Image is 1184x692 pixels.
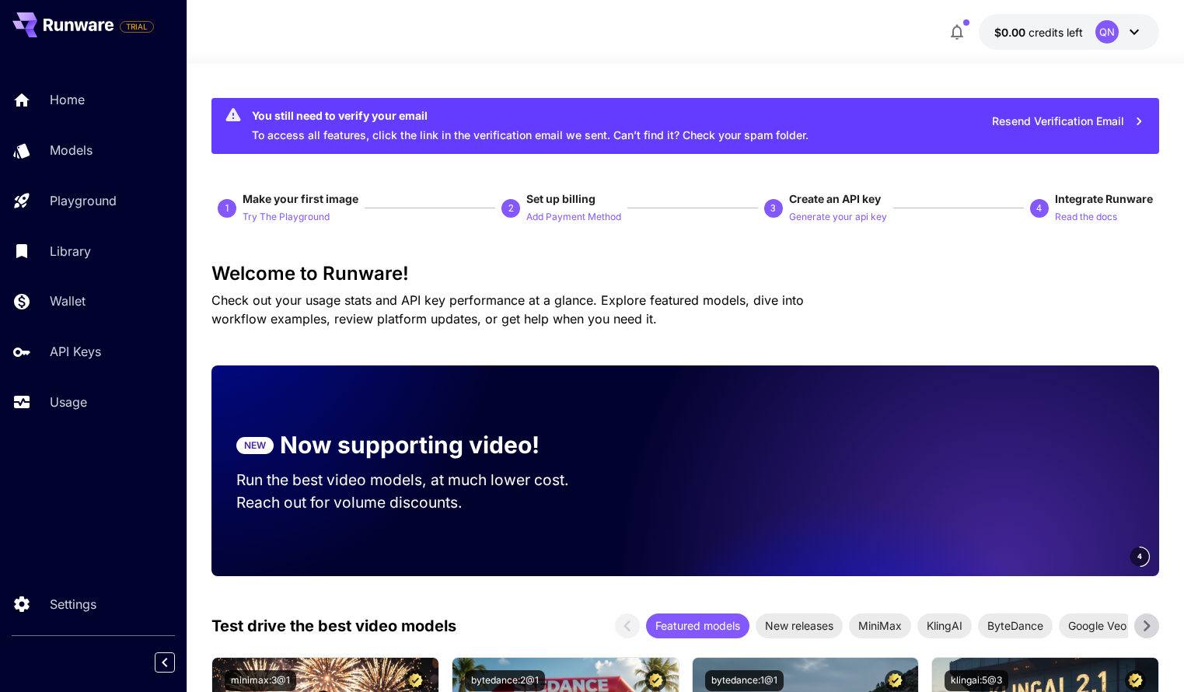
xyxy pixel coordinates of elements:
[465,670,545,691] button: bytedance:2@1
[945,670,1008,691] button: klingai:5@3
[155,652,175,673] button: Collapse sidebar
[50,191,117,210] p: Playground
[885,670,906,691] button: Certified Model – Vetted for best performance and includes a commercial license.
[770,201,776,215] p: 3
[243,207,330,225] button: Try The Playground
[508,201,514,215] p: 2
[917,613,972,638] div: KlingAI
[979,14,1159,50] button: $0.00QN
[252,107,809,124] div: You still need to verify your email
[1029,26,1083,39] span: credits left
[120,21,153,33] span: TRIAL
[50,393,87,411] p: Usage
[1055,207,1117,225] button: Read the docs
[1059,613,1136,638] div: Google Veo
[211,263,1159,285] h3: Welcome to Runware!
[166,648,187,676] div: Collapse sidebar
[849,617,911,634] span: MiniMax
[983,106,1153,138] button: Resend Verification Email
[526,192,595,205] span: Set up billing
[849,613,911,638] div: MiniMax
[50,342,101,361] p: API Keys
[280,428,540,463] p: Now supporting video!
[978,613,1053,638] div: ByteDance
[646,613,749,638] div: Featured models
[211,292,804,327] span: Check out your usage stats and API key performance at a glance. Explore featured models, dive int...
[252,103,809,149] div: To access all features, click the link in the verification email we sent. Can’t find it? Check yo...
[225,201,230,215] p: 1
[994,24,1083,40] div: $0.00
[50,141,93,159] p: Models
[1059,617,1136,634] span: Google Veo
[1055,210,1117,225] p: Read the docs
[526,207,621,225] button: Add Payment Method
[120,17,154,36] span: Add your payment card to enable full platform functionality.
[705,670,784,691] button: bytedance:1@1
[236,491,599,514] p: Reach out for volume discounts.
[1095,20,1119,44] div: QN
[50,292,86,310] p: Wallet
[978,617,1053,634] span: ByteDance
[917,617,972,634] span: KlingAI
[646,617,749,634] span: Featured models
[756,613,843,638] div: New releases
[1125,670,1146,691] button: Certified Model – Vetted for best performance and includes a commercial license.
[756,617,843,634] span: New releases
[405,670,426,691] button: Certified Model – Vetted for best performance and includes a commercial license.
[50,242,91,260] p: Library
[645,670,666,691] button: Certified Model – Vetted for best performance and includes a commercial license.
[994,26,1029,39] span: $0.00
[236,469,599,491] p: Run the best video models, at much lower cost.
[243,192,358,205] span: Make your first image
[50,90,85,109] p: Home
[1036,201,1042,215] p: 4
[1055,192,1153,205] span: Integrate Runware
[789,192,881,205] span: Create an API key
[243,210,330,225] p: Try The Playground
[211,614,456,638] p: Test drive the best video models
[1137,550,1142,562] span: 4
[789,207,887,225] button: Generate your api key
[244,439,266,453] p: NEW
[225,670,296,691] button: minimax:3@1
[526,210,621,225] p: Add Payment Method
[50,595,96,613] p: Settings
[789,210,887,225] p: Generate your api key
